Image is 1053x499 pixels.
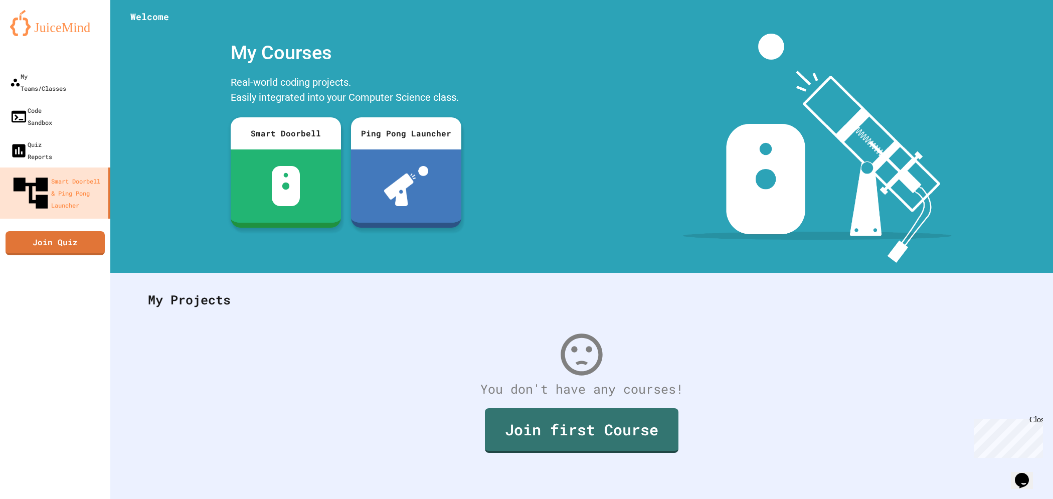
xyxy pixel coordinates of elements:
div: My Courses [226,34,466,72]
div: Ping Pong Launcher [351,117,461,149]
div: Quiz Reports [10,138,52,162]
iframe: chat widget [970,415,1043,458]
a: Join Quiz [6,231,105,255]
div: Chat with us now!Close [4,4,69,64]
img: sdb-white.svg [272,166,300,206]
div: Code Sandbox [10,104,52,128]
div: Real-world coding projects. Easily integrated into your Computer Science class. [226,72,466,110]
div: My Projects [138,280,1025,319]
div: You don't have any courses! [138,380,1025,399]
iframe: chat widget [1011,459,1043,489]
div: Smart Doorbell & Ping Pong Launcher [10,173,104,214]
img: banner-image-my-projects.png [683,34,952,263]
a: Join first Course [485,408,678,453]
div: Smart Doorbell [231,117,341,149]
div: My Teams/Classes [10,70,66,94]
img: ppl-with-ball.png [384,166,429,206]
img: logo-orange.svg [10,10,100,36]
